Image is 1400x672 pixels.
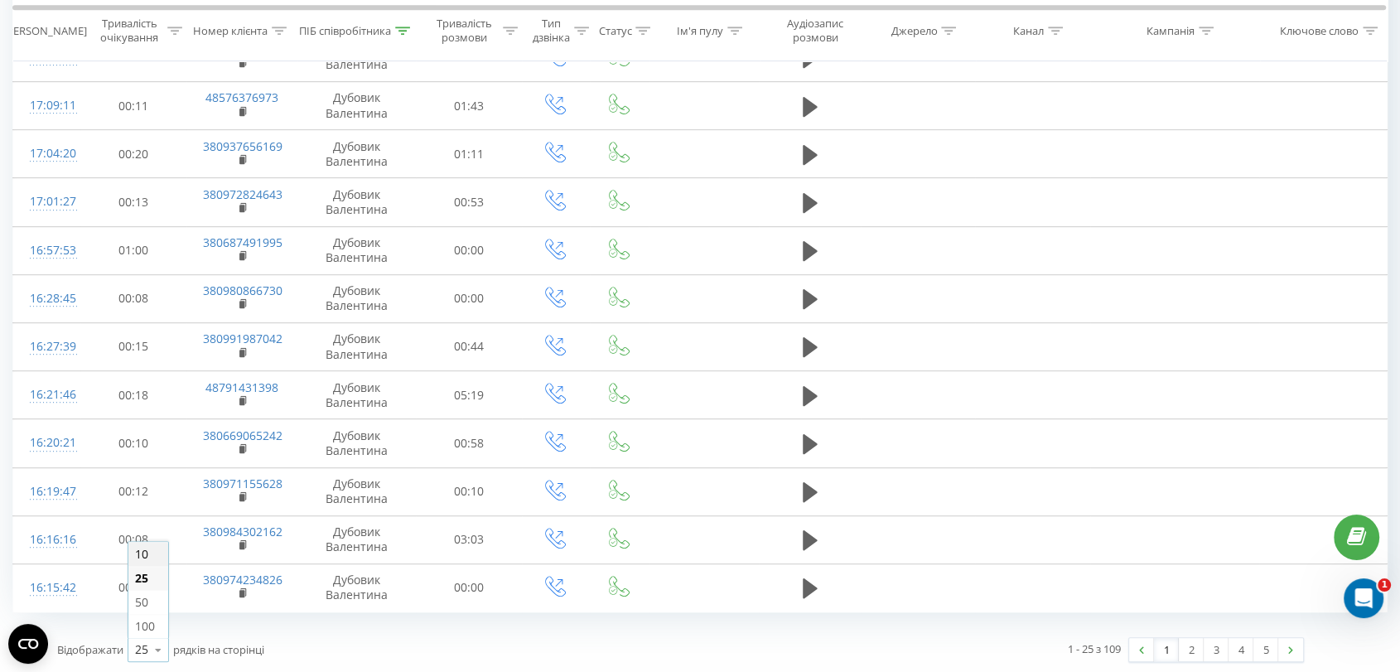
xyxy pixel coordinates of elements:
a: 380974234826 [203,572,282,587]
div: 16:19:47 [30,476,64,508]
div: Аудіозапис розмови [774,17,857,46]
td: 00:12 [80,467,186,515]
td: 00:08 [80,515,186,563]
td: 00:58 [416,419,522,467]
div: Кампанія [1147,24,1195,38]
td: 00:13 [80,178,186,226]
div: Номер клієнта [193,24,268,38]
a: 4 [1229,638,1253,661]
div: Статус [598,24,631,38]
td: 00:08 [80,274,186,322]
td: 00:44 [416,322,522,370]
td: 00:53 [416,178,522,226]
span: Відображати [57,642,123,657]
a: 1 [1154,638,1179,661]
td: 05:19 [416,371,522,419]
td: Дубовик Валентина [297,82,415,130]
td: Дубовик Валентина [297,274,415,322]
div: Тип дзвінка [533,17,570,46]
div: 1 - 25 з 109 [1068,641,1121,657]
a: 380984302162 [203,524,282,539]
td: 00:00 [416,563,522,612]
div: 16:15:42 [30,572,64,604]
td: Дубовик Валентина [297,563,415,612]
span: рядків на сторінці [173,642,264,657]
td: 01:11 [416,130,522,178]
iframe: Intercom live chat [1344,578,1383,618]
a: 380980866730 [203,283,282,298]
div: 16:27:39 [30,331,64,363]
td: Дубовик Валентина [297,371,415,419]
button: Open CMP widget [8,624,48,664]
td: Дубовик Валентина [297,178,415,226]
td: 01:43 [416,82,522,130]
a: 380971155628 [203,476,282,491]
div: [PERSON_NAME] [3,24,87,38]
td: 00:07 [80,563,186,612]
div: Джерело [891,24,937,38]
td: 00:20 [80,130,186,178]
td: Дубовик Валентина [297,467,415,515]
td: 00:10 [416,467,522,515]
a: 380669065242 [203,428,282,443]
a: 380937656169 [203,138,282,154]
div: 17:09:11 [30,89,64,122]
a: 48576376973 [205,89,278,105]
a: 380972824643 [203,186,282,202]
div: 25 [135,641,148,658]
td: Дубовик Валентина [297,419,415,467]
td: 00:11 [80,82,186,130]
td: 00:18 [80,371,186,419]
span: 1 [1378,578,1391,592]
span: 10 [135,546,148,562]
div: 16:28:45 [30,283,64,315]
div: Тривалість очікування [95,17,163,46]
div: 16:20:21 [30,427,64,459]
div: ПІБ співробітника [299,24,391,38]
span: 50 [135,594,148,610]
a: 5 [1253,638,1278,661]
td: 00:00 [416,274,522,322]
span: 100 [135,618,155,634]
td: Дубовик Валентина [297,322,415,370]
a: 3 [1204,638,1229,661]
a: 380991987042 [203,331,282,346]
div: 16:57:53 [30,234,64,267]
div: Тривалість розмови [431,17,499,46]
div: Канал [1013,24,1044,38]
td: 00:00 [416,226,522,274]
a: 48791431398 [205,380,278,395]
div: Ім'я пулу [677,24,723,38]
div: 16:16:16 [30,524,64,556]
a: 2 [1179,638,1204,661]
td: 01:00 [80,226,186,274]
div: 16:21:46 [30,379,64,411]
td: 00:15 [80,322,186,370]
td: Дубовик Валентина [297,226,415,274]
div: 17:01:27 [30,186,64,218]
a: 380687491995 [203,234,282,250]
td: 03:03 [416,515,522,563]
span: 25 [135,570,148,586]
div: 17:04:20 [30,138,64,170]
td: Дубовик Валентина [297,515,415,563]
td: 00:10 [80,419,186,467]
td: Дубовик Валентина [297,130,415,178]
div: Ключове слово [1280,24,1359,38]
